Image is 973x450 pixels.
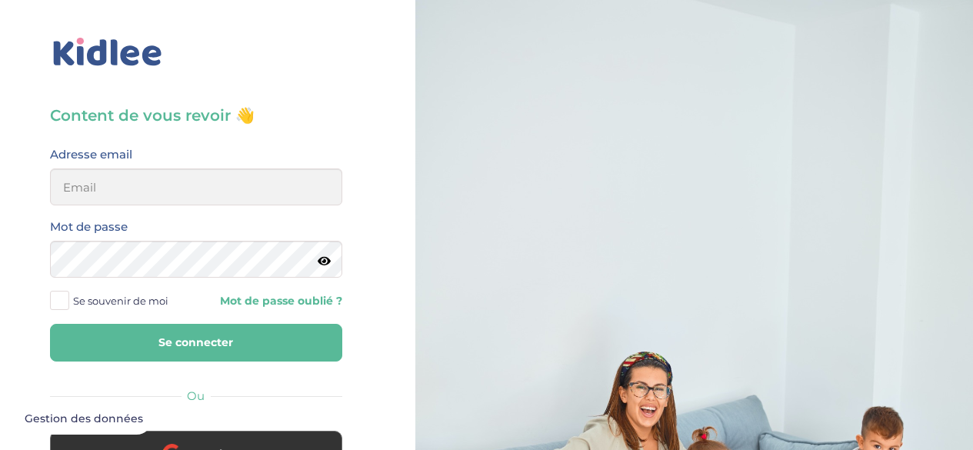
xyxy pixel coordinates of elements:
[50,324,342,362] button: Se connecter
[50,217,128,237] label: Mot de passe
[50,105,342,126] h3: Content de vous revoir 👋
[15,403,152,435] button: Gestion des données
[187,388,205,403] span: Ou
[50,168,342,205] input: Email
[73,291,168,311] span: Se souvenir de moi
[50,145,132,165] label: Adresse email
[208,294,342,308] a: Mot de passe oublié ?
[50,35,165,70] img: logo_kidlee_bleu
[25,412,143,426] span: Gestion des données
